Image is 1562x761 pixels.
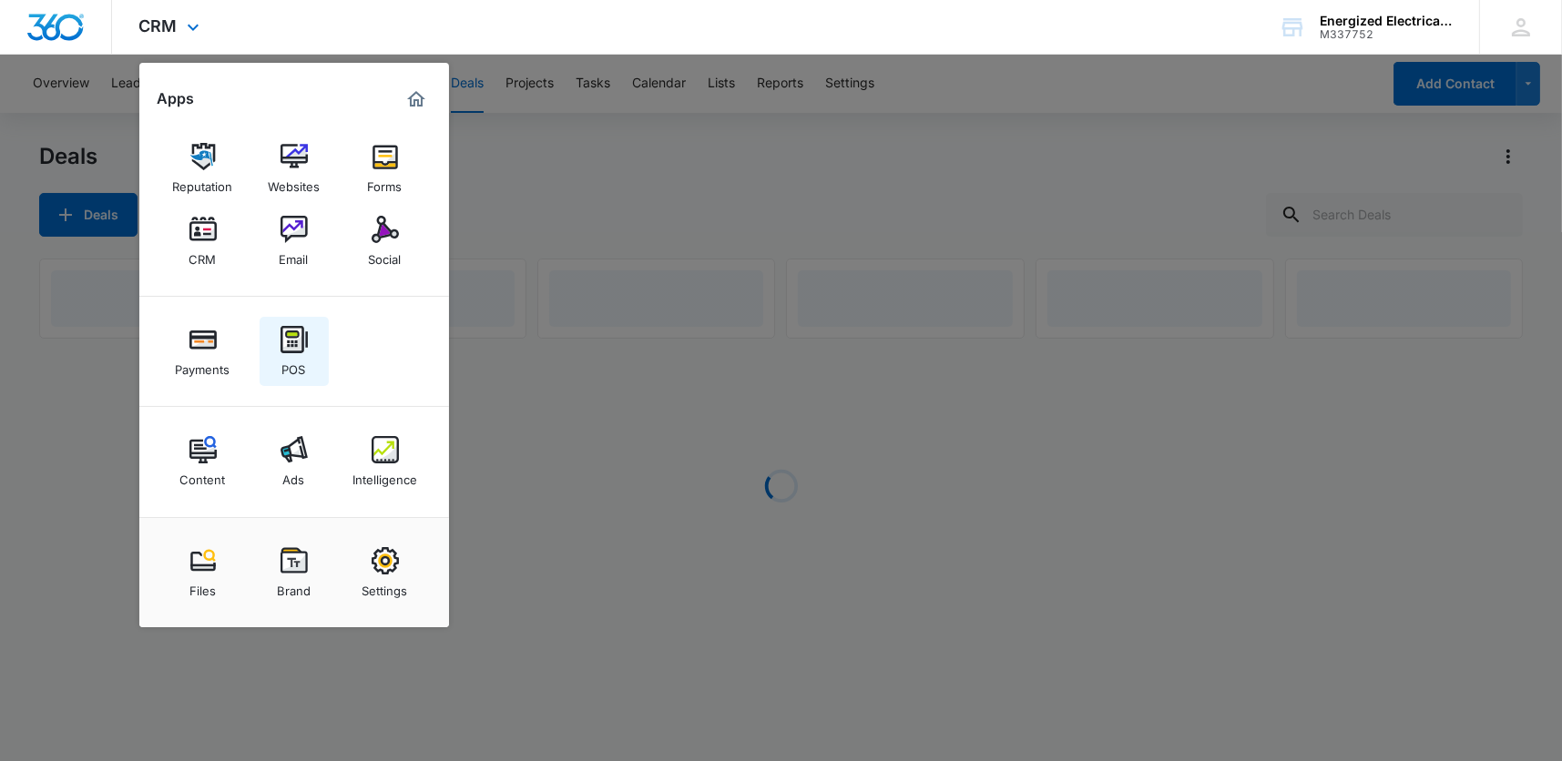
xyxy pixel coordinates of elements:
[260,317,329,386] a: POS
[260,134,329,203] a: Websites
[180,463,226,487] div: Content
[351,538,420,607] a: Settings
[168,427,238,496] a: Content
[351,134,420,203] a: Forms
[282,353,306,377] div: POS
[260,207,329,276] a: Email
[173,170,233,194] div: Reputation
[158,90,195,107] h2: Apps
[368,170,403,194] div: Forms
[351,427,420,496] a: Intelligence
[1320,14,1453,28] div: account name
[1320,28,1453,41] div: account id
[189,574,216,598] div: Files
[168,207,238,276] a: CRM
[402,85,431,114] a: Marketing 360® Dashboard
[351,207,420,276] a: Social
[280,243,309,267] div: Email
[362,574,408,598] div: Settings
[283,463,305,487] div: Ads
[352,463,417,487] div: Intelligence
[176,353,230,377] div: Payments
[277,574,311,598] div: Brand
[168,317,238,386] a: Payments
[168,538,238,607] a: Files
[260,427,329,496] a: Ads
[260,538,329,607] a: Brand
[139,16,178,36] span: CRM
[268,170,320,194] div: Websites
[168,134,238,203] a: Reputation
[369,243,402,267] div: Social
[189,243,217,267] div: CRM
